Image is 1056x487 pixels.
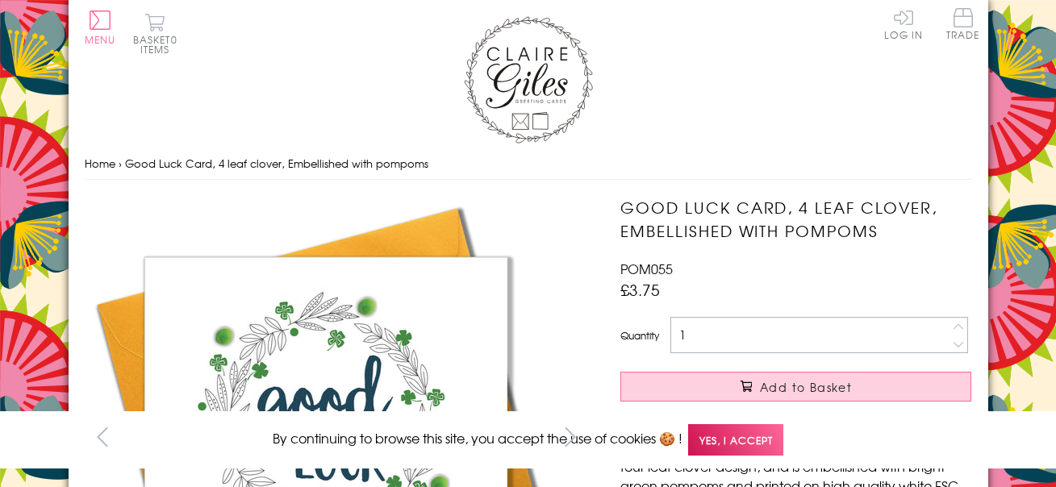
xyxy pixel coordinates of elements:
span: Good Luck Card, 4 leaf clover, Embellished with pompoms [125,156,428,171]
span: Yes, I accept [688,424,783,456]
span: POM055 [620,259,673,278]
img: Claire Giles Greetings Cards [464,16,593,144]
h1: Good Luck Card, 4 leaf clover, Embellished with pompoms [620,196,971,243]
a: Log In [884,8,923,40]
span: Add to Basket [760,379,852,395]
button: Menu [85,10,116,44]
span: £3.75 [620,278,660,301]
button: Add to Basket [620,372,971,402]
span: › [119,156,122,171]
button: Basket0 items [133,13,177,54]
a: Trade [946,8,980,43]
span: 0 items [140,32,177,56]
a: Home [85,156,115,171]
span: Trade [946,8,980,40]
nav: breadcrumbs [85,148,972,181]
label: Quantity [620,328,659,343]
button: prev [85,418,121,455]
button: next [552,418,588,455]
span: Menu [85,32,116,47]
